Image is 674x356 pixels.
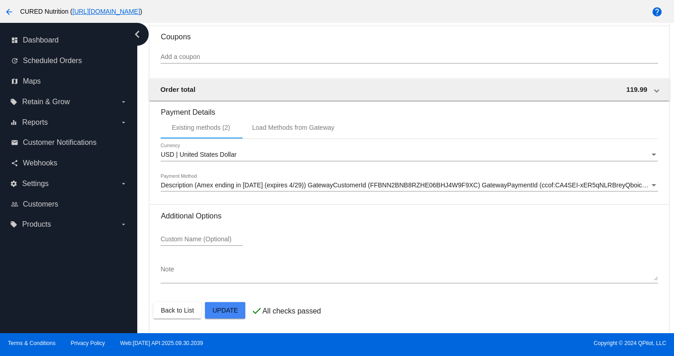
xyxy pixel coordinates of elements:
h3: Additional Options [161,212,658,220]
button: Update [205,302,245,319]
h3: Payment Details [161,101,658,117]
span: Scheduled Orders [23,57,82,65]
i: chevron_left [130,27,145,42]
mat-icon: help [652,6,663,17]
i: local_offer [10,221,17,228]
a: map Maps [11,74,127,89]
i: email [11,139,18,146]
span: Order total [160,85,195,93]
span: Update [212,307,238,314]
a: Privacy Policy [71,340,105,346]
input: Custom Name (Optional) [161,236,243,243]
div: Existing methods (2) [172,124,230,131]
span: USD | United States Dollar [161,151,236,158]
span: Customer Notifications [23,138,97,147]
i: update [11,57,18,64]
span: Webhooks [23,159,57,167]
span: Maps [23,77,41,85]
span: Retain & Grow [22,98,70,106]
a: people_outline Customers [11,197,127,212]
i: local_offer [10,98,17,106]
i: arrow_drop_down [120,180,127,187]
a: email Customer Notifications [11,135,127,150]
span: Customers [23,200,58,208]
i: equalizer [10,119,17,126]
mat-icon: arrow_back [4,6,15,17]
span: CURED Nutrition ( ) [20,8,142,15]
a: [URL][DOMAIN_NAME] [72,8,140,15]
mat-expansion-panel-header: Order total 119.99 [149,79,669,101]
i: arrow_drop_down [120,221,127,228]
a: Terms & Conditions [8,340,55,346]
button: Back to List [153,302,201,319]
span: Settings [22,180,49,188]
span: Dashboard [23,36,59,44]
i: arrow_drop_down [120,98,127,106]
span: 119.99 [626,85,647,93]
a: Web:[DATE] API:2025.09.30.2039 [120,340,203,346]
a: dashboard Dashboard [11,33,127,48]
p: All checks passed [262,307,321,315]
a: share Webhooks [11,156,127,170]
input: Add a coupon [161,53,658,61]
span: Back to List [161,307,194,314]
i: people_outline [11,201,18,208]
i: arrow_drop_down [120,119,127,126]
mat-icon: check [251,305,262,316]
i: share [11,159,18,167]
mat-select: Payment Method [161,182,658,189]
i: dashboard [11,37,18,44]
h3: Coupons [161,26,658,41]
i: settings [10,180,17,187]
a: update Scheduled Orders [11,53,127,68]
span: Products [22,220,51,228]
span: Description (Amex ending in [DATE] (expires 4/29)) GatewayCustomerId (FFBNN2BNB8RZHE06BHJ4W9F9XC)... [161,181,667,189]
i: map [11,78,18,85]
div: Load Methods from Gateway [252,124,334,131]
span: Reports [22,118,48,127]
span: Copyright © 2024 QPilot, LLC [345,340,666,346]
mat-select: Currency [161,151,658,159]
